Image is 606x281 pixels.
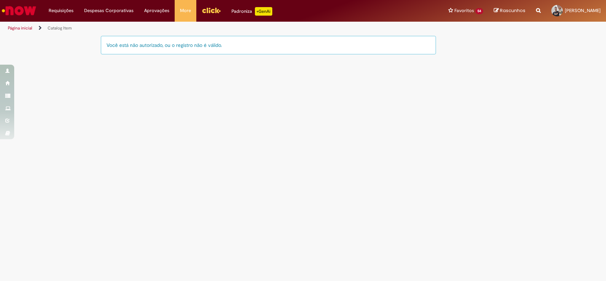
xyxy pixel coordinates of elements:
span: 54 [475,8,483,14]
a: Catalog Item [48,25,72,31]
img: click_logo_yellow_360x200.png [202,5,221,16]
a: Rascunhos [494,7,525,14]
span: More [180,7,191,14]
ul: Trilhas de página [5,22,399,35]
p: +GenAi [255,7,272,16]
span: Aprovações [144,7,169,14]
div: Você está não autorizado, ou o registro não é válido. [101,36,436,54]
span: Rascunhos [500,7,525,14]
div: Padroniza [231,7,272,16]
span: Despesas Corporativas [84,7,133,14]
span: Requisições [49,7,73,14]
span: [PERSON_NAME] [565,7,601,13]
span: Favoritos [454,7,474,14]
a: Página inicial [8,25,32,31]
img: ServiceNow [1,4,37,18]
